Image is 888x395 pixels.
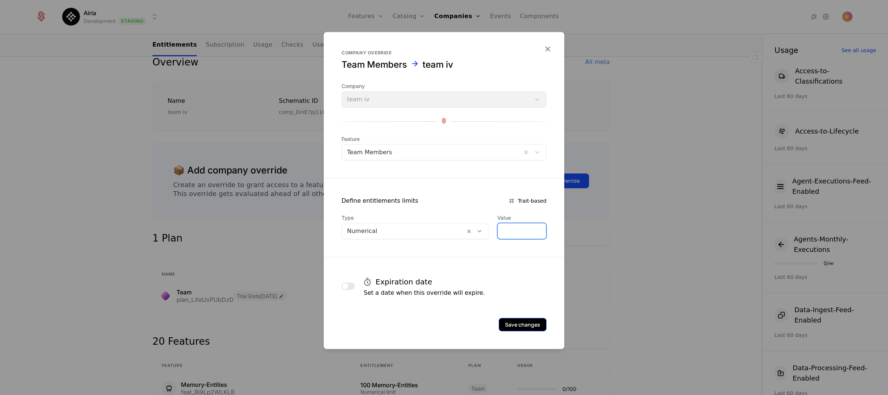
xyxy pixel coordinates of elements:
[342,214,488,222] span: Type
[342,50,546,56] div: Company override
[499,318,546,331] button: Save changes
[364,288,485,297] p: Set a date when this override will expire.
[342,135,546,143] span: Feature
[518,197,546,205] span: Trait-based
[342,59,407,71] div: Team Members
[342,196,418,205] div: Define entitlements limits
[376,277,432,287] h4: Expiration date
[497,214,546,222] label: Value
[423,59,453,71] div: team iv
[342,82,546,90] span: Company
